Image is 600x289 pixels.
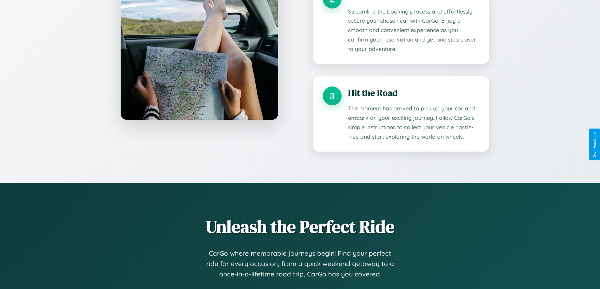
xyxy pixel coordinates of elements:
h3: Hit the Road [348,86,479,99]
p: The moment has arrived to pick up your car and embark on your exciting journey. Follow CarGo's si... [348,104,479,142]
h2: Unleash the Perfect Ride [111,214,489,239]
p: Streamline the booking process and effortlessly secure your chosen car with CarGo. Enjoy a smooth... [348,7,479,54]
div: 3 [323,86,342,105]
div: Give Feedback [592,132,597,157]
p: CarGo where memorable journeys begin! Find your perfect ride for every occasion, from a quick wee... [206,248,395,280]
